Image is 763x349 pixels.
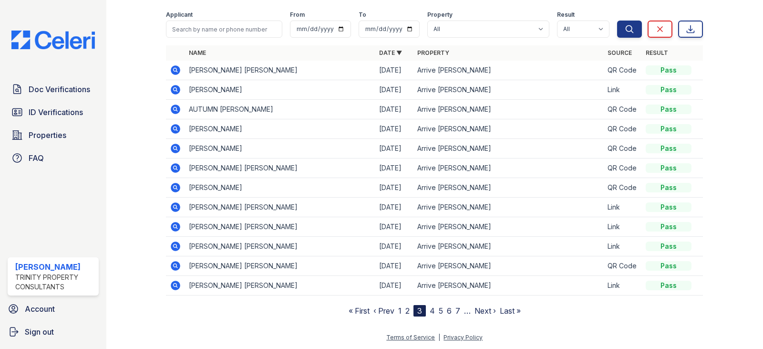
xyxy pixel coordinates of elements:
[8,103,99,122] a: ID Verifications
[413,119,604,139] td: Arrive [PERSON_NAME]
[604,80,642,100] td: Link
[185,276,375,296] td: [PERSON_NAME] [PERSON_NAME]
[185,178,375,198] td: [PERSON_NAME]
[604,276,642,296] td: Link
[604,178,642,198] td: QR Code
[185,80,375,100] td: [PERSON_NAME]
[413,276,604,296] td: Arrive [PERSON_NAME]
[29,129,66,141] span: Properties
[430,306,435,316] a: 4
[166,21,282,38] input: Search by name or phone number
[375,119,413,139] td: [DATE]
[185,237,375,256] td: [PERSON_NAME] [PERSON_NAME]
[474,306,496,316] a: Next ›
[500,306,521,316] a: Last »
[405,306,410,316] a: 2
[4,31,103,49] img: CE_Logo_Blue-a8612792a0a2168367f1c8372b55b34899dd931a85d93a1a3d3e32e68fde9ad4.png
[375,237,413,256] td: [DATE]
[25,303,55,315] span: Account
[25,326,54,338] span: Sign out
[604,159,642,178] td: QR Code
[413,139,604,159] td: Arrive [PERSON_NAME]
[604,100,642,119] td: QR Code
[375,61,413,80] td: [DATE]
[375,276,413,296] td: [DATE]
[646,144,691,153] div: Pass
[413,100,604,119] td: Arrive [PERSON_NAME]
[185,61,375,80] td: [PERSON_NAME] [PERSON_NAME]
[646,105,691,114] div: Pass
[375,100,413,119] td: [DATE]
[413,198,604,217] td: Arrive [PERSON_NAME]
[646,202,691,212] div: Pass
[646,124,691,134] div: Pass
[29,106,83,118] span: ID Verifications
[15,273,95,292] div: Trinity Property Consultants
[4,299,103,318] a: Account
[604,237,642,256] td: Link
[455,306,460,316] a: 7
[375,139,413,159] td: [DATE]
[185,139,375,159] td: [PERSON_NAME]
[185,119,375,139] td: [PERSON_NAME]
[413,61,604,80] td: Arrive [PERSON_NAME]
[604,256,642,276] td: QR Code
[185,159,375,178] td: [PERSON_NAME] [PERSON_NAME]
[386,334,435,341] a: Terms of Service
[375,80,413,100] td: [DATE]
[398,306,402,316] a: 1
[15,261,95,273] div: [PERSON_NAME]
[413,80,604,100] td: Arrive [PERSON_NAME]
[443,334,483,341] a: Privacy Policy
[646,281,691,290] div: Pass
[375,256,413,276] td: [DATE]
[417,49,449,56] a: Property
[447,306,452,316] a: 6
[189,49,206,56] a: Name
[604,217,642,237] td: Link
[185,198,375,217] td: [PERSON_NAME] [PERSON_NAME]
[375,178,413,198] td: [DATE]
[646,183,691,192] div: Pass
[608,49,632,56] a: Source
[375,159,413,178] td: [DATE]
[375,198,413,217] td: [DATE]
[413,178,604,198] td: Arrive [PERSON_NAME]
[427,11,453,19] label: Property
[29,84,90,95] span: Doc Verifications
[646,85,691,95] div: Pass
[464,305,471,317] span: …
[646,242,691,251] div: Pass
[379,49,402,56] a: Date ▼
[290,11,305,19] label: From
[413,305,426,317] div: 3
[439,306,443,316] a: 5
[349,306,370,316] a: « First
[4,322,103,341] a: Sign out
[557,11,575,19] label: Result
[185,217,375,237] td: [PERSON_NAME] [PERSON_NAME]
[413,159,604,178] td: Arrive [PERSON_NAME]
[359,11,366,19] label: To
[646,65,691,75] div: Pass
[646,261,691,271] div: Pass
[604,119,642,139] td: QR Code
[604,139,642,159] td: QR Code
[373,306,394,316] a: ‹ Prev
[8,80,99,99] a: Doc Verifications
[413,256,604,276] td: Arrive [PERSON_NAME]
[604,198,642,217] td: Link
[166,11,193,19] label: Applicant
[185,256,375,276] td: [PERSON_NAME] [PERSON_NAME]
[646,49,668,56] a: Result
[8,148,99,168] a: FAQ
[29,152,44,164] span: FAQ
[375,217,413,237] td: [DATE]
[604,61,642,80] td: QR Code
[646,222,691,232] div: Pass
[413,217,604,237] td: Arrive [PERSON_NAME]
[185,100,375,119] td: AUTUMN [PERSON_NAME]
[8,126,99,145] a: Properties
[413,237,604,256] td: Arrive [PERSON_NAME]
